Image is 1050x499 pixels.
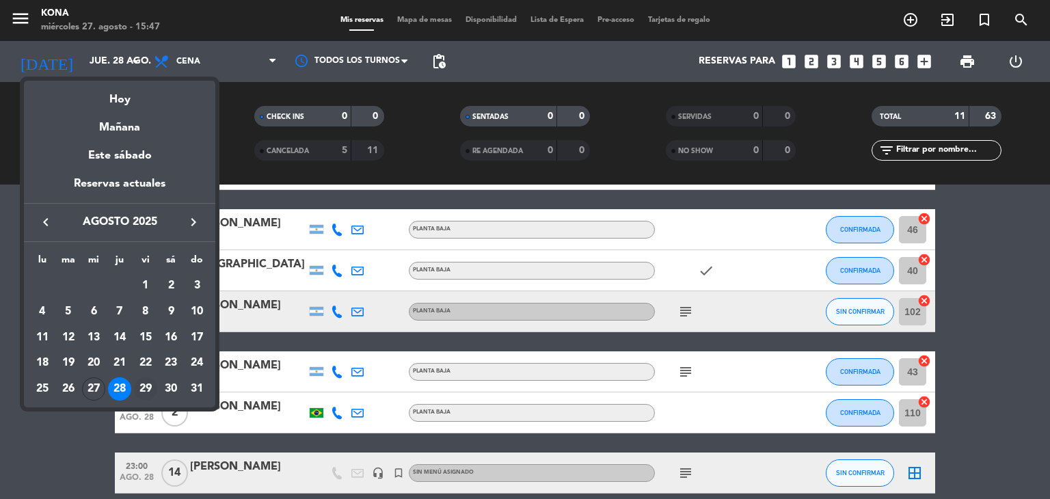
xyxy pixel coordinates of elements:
[31,326,54,349] div: 11
[159,325,185,351] td: 16 de agosto de 2025
[29,273,133,299] td: AGO.
[58,213,181,231] span: agosto 2025
[107,299,133,325] td: 7 de agosto de 2025
[55,325,81,351] td: 12 de agosto de 2025
[185,351,208,375] div: 24
[184,325,210,351] td: 17 de agosto de 2025
[184,252,210,273] th: domingo
[81,299,107,325] td: 6 de agosto de 2025
[81,350,107,376] td: 20 de agosto de 2025
[24,81,215,109] div: Hoy
[24,175,215,203] div: Reservas actuales
[55,376,81,402] td: 26 de agosto de 2025
[134,274,157,297] div: 1
[133,350,159,376] td: 22 de agosto de 2025
[185,300,208,323] div: 10
[181,213,206,231] button: keyboard_arrow_right
[29,299,55,325] td: 4 de agosto de 2025
[29,350,55,376] td: 18 de agosto de 2025
[185,274,208,297] div: 3
[159,377,183,401] div: 30
[55,350,81,376] td: 19 de agosto de 2025
[108,300,131,323] div: 7
[82,326,105,349] div: 13
[185,214,202,230] i: keyboard_arrow_right
[81,252,107,273] th: miércoles
[134,377,157,401] div: 29
[57,326,80,349] div: 12
[108,326,131,349] div: 14
[159,274,183,297] div: 2
[159,273,185,299] td: 2 de agosto de 2025
[81,376,107,402] td: 27 de agosto de 2025
[57,377,80,401] div: 26
[184,376,210,402] td: 31 de agosto de 2025
[133,273,159,299] td: 1 de agosto de 2025
[159,252,185,273] th: sábado
[159,326,183,349] div: 16
[159,376,185,402] td: 30 de agosto de 2025
[159,299,185,325] td: 9 de agosto de 2025
[82,351,105,375] div: 20
[134,326,157,349] div: 15
[81,325,107,351] td: 13 de agosto de 2025
[159,350,185,376] td: 23 de agosto de 2025
[107,252,133,273] th: jueves
[185,377,208,401] div: 31
[133,252,159,273] th: viernes
[29,325,55,351] td: 11 de agosto de 2025
[134,300,157,323] div: 8
[133,299,159,325] td: 8 de agosto de 2025
[185,326,208,349] div: 17
[133,325,159,351] td: 15 de agosto de 2025
[107,350,133,376] td: 21 de agosto de 2025
[57,351,80,375] div: 19
[31,377,54,401] div: 25
[134,351,157,375] div: 22
[24,137,215,175] div: Este sábado
[55,299,81,325] td: 5 de agosto de 2025
[55,252,81,273] th: martes
[107,376,133,402] td: 28 de agosto de 2025
[108,351,131,375] div: 21
[107,325,133,351] td: 14 de agosto de 2025
[82,300,105,323] div: 6
[159,300,183,323] div: 9
[159,351,183,375] div: 23
[57,300,80,323] div: 5
[24,109,215,137] div: Mañana
[29,376,55,402] td: 25 de agosto de 2025
[108,377,131,401] div: 28
[29,252,55,273] th: lunes
[184,350,210,376] td: 24 de agosto de 2025
[38,214,54,230] i: keyboard_arrow_left
[82,377,105,401] div: 27
[184,273,210,299] td: 3 de agosto de 2025
[31,300,54,323] div: 4
[31,351,54,375] div: 18
[184,299,210,325] td: 10 de agosto de 2025
[33,213,58,231] button: keyboard_arrow_left
[133,376,159,402] td: 29 de agosto de 2025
